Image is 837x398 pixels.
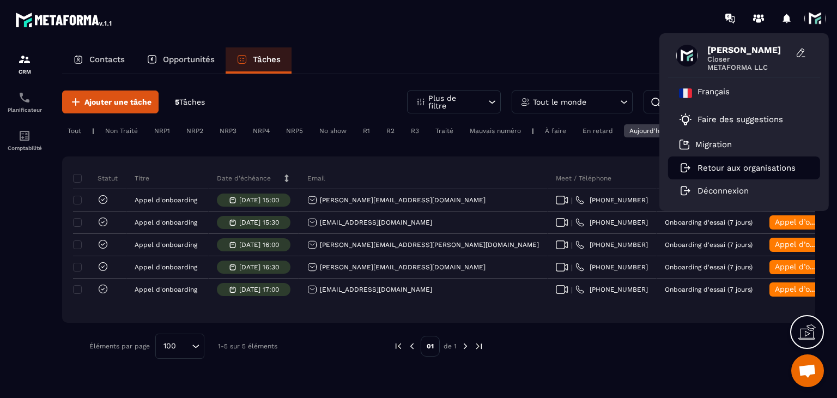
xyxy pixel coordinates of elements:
p: Plus de filtre [428,94,476,110]
p: de 1 [444,342,457,351]
div: NRP4 [247,124,275,137]
p: Onboarding d'essai (7 jours) [665,286,753,293]
p: Onboarding d'essai (7 jours) [665,219,753,226]
p: Appel d'onboarding [135,263,197,271]
p: [DATE] 17:00 [239,286,279,293]
p: [DATE] 15:30 [239,219,279,226]
p: Appel d'onboarding [135,196,197,204]
div: Non Traité [100,124,143,137]
p: Planificateur [3,107,46,113]
span: [PERSON_NAME] [707,45,789,55]
div: Mauvais numéro [464,124,526,137]
p: Appel d'onboarding [135,219,197,226]
img: prev [407,341,417,351]
a: [PHONE_NUMBER] [575,218,648,227]
p: CRM [3,69,46,75]
div: À faire [539,124,572,137]
p: Date d’échéance [217,174,271,183]
a: [PHONE_NUMBER] [575,240,648,249]
div: Tout [62,124,87,137]
img: scheduler [18,91,31,104]
a: [PHONE_NUMBER] [575,263,648,272]
p: Éléments par page [89,342,150,350]
img: prev [393,341,403,351]
div: R3 [405,124,424,137]
p: Comptabilité [3,145,46,151]
p: [DATE] 16:30 [239,263,279,271]
span: | [571,263,573,272]
span: | [571,196,573,204]
div: Traité [430,124,459,137]
p: Tout le monde [533,98,586,106]
a: [PHONE_NUMBER] [575,285,648,294]
span: 100 [160,340,180,352]
p: Statut [76,174,118,183]
a: Faire des suggestions [679,113,796,126]
a: [PHONE_NUMBER] [575,196,648,204]
img: logo [15,10,113,29]
p: Faire des suggestions [697,114,783,124]
div: NRP3 [214,124,242,137]
div: Search for option [155,334,204,359]
span: Ajouter une tâche [84,97,151,107]
p: Meet / Téléphone [556,174,611,183]
p: Contacts [89,55,125,64]
p: 1-5 sur 5 éléments [218,342,277,350]
div: NRP2 [181,124,209,137]
input: Search for option [180,340,189,352]
div: R1 [357,124,375,137]
img: next [460,341,470,351]
p: Onboarding d'essai (7 jours) [665,263,753,271]
p: Email [307,174,325,183]
p: Titre [135,174,149,183]
p: Français [697,87,730,100]
div: NRP5 [281,124,308,137]
a: accountantaccountantComptabilité [3,121,46,159]
span: Tâches [179,98,205,106]
span: | [571,241,573,249]
button: Ajouter une tâche [62,91,159,113]
a: Retour aux organisations [679,163,796,173]
p: | [532,127,534,135]
a: Ouvrir le chat [791,354,824,387]
a: Tâches [226,47,292,74]
p: Onboarding d'essai (7 jours) [665,241,753,249]
a: Migration [679,139,732,150]
a: schedulerschedulerPlanificateur [3,83,46,121]
a: Contacts [62,47,136,74]
img: next [474,341,484,351]
div: No show [314,124,352,137]
p: Opportunités [163,55,215,64]
div: Aujourd'hui [624,124,670,137]
span: METAFORMA LLC [707,63,789,71]
a: formationformationCRM [3,45,46,83]
span: | [571,286,573,294]
img: formation [18,53,31,66]
a: Opportunités [136,47,226,74]
span: Closer [707,55,789,63]
p: 01 [421,336,440,357]
p: Retour aux organisations [697,163,796,173]
div: En retard [577,124,618,137]
p: Migration [695,140,732,149]
p: Appel d'onboarding [135,286,197,293]
p: Appel d'onboarding [135,241,197,249]
p: 5 [175,97,205,107]
p: Déconnexion [697,186,749,196]
p: | [92,127,94,135]
span: | [571,219,573,227]
div: NRP1 [149,124,175,137]
img: accountant [18,129,31,142]
p: Tâches [253,55,281,64]
div: R2 [381,124,400,137]
p: [DATE] 16:00 [239,241,279,249]
p: [DATE] 15:00 [239,196,279,204]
